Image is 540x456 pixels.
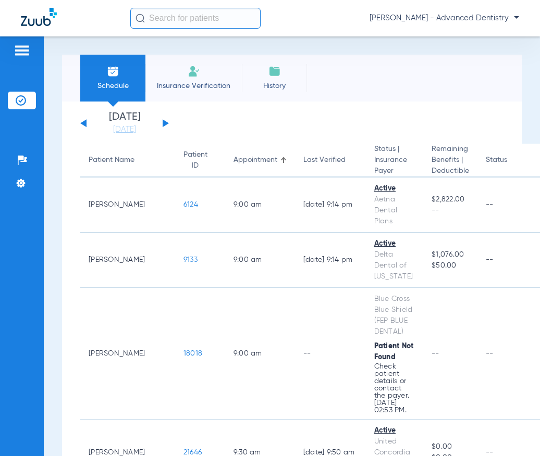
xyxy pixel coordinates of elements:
span: 9133 [183,256,198,263]
img: Manual Insurance Verification [188,65,200,78]
div: Aetna Dental Plans [374,194,415,227]
div: Last Verified [303,155,358,166]
div: Appointment [234,155,277,166]
span: $2,822.00 [432,194,469,205]
td: [DATE] 9:14 PM [295,233,366,288]
div: Last Verified [303,155,346,166]
span: Patient Not Found [374,343,414,361]
td: [PERSON_NAME] [80,288,175,420]
span: Deductible [432,166,469,176]
td: 9:00 AM [225,178,295,233]
img: Schedule [107,65,119,78]
img: History [268,65,281,78]
span: -- [432,205,469,216]
td: 9:00 AM [225,233,295,288]
span: -- [432,350,439,357]
div: Delta Dental of [US_STATE] [374,249,415,282]
td: [PERSON_NAME] [80,233,175,288]
td: [PERSON_NAME] [80,178,175,233]
span: Insurance Payer [374,155,415,176]
input: Search for patients [130,8,261,29]
span: $50.00 [432,260,469,271]
img: hamburger-icon [14,44,30,57]
div: Patient Name [89,155,134,166]
a: [DATE] [93,124,156,135]
div: Patient Name [89,155,167,166]
span: $0.00 [432,441,469,452]
div: Active [374,183,415,194]
li: [DATE] [93,112,156,135]
td: [DATE] 9:14 PM [295,178,366,233]
div: Blue Cross Blue Shield (FEP BLUE DENTAL) [374,294,415,337]
div: Active [374,425,415,436]
td: 9:00 AM [225,288,295,420]
span: 21646 [183,449,202,456]
img: Zuub Logo [21,8,57,26]
img: Search Icon [136,14,145,23]
span: 18018 [183,350,202,357]
span: History [250,81,299,91]
span: [PERSON_NAME] - Advanced Dentistry [370,13,519,23]
p: Check patient details or contact the payer. [DATE] 02:53 PM. [374,363,415,414]
th: Status | [366,144,424,178]
div: Active [374,238,415,249]
div: Appointment [234,155,287,166]
span: 6124 [183,201,198,208]
span: Insurance Verification [153,81,234,91]
div: Patient ID [183,149,217,171]
td: -- [295,288,366,420]
span: $1,076.00 [432,249,469,260]
th: Remaining Benefits | [423,144,477,178]
span: Schedule [88,81,138,91]
div: Patient ID [183,149,207,171]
